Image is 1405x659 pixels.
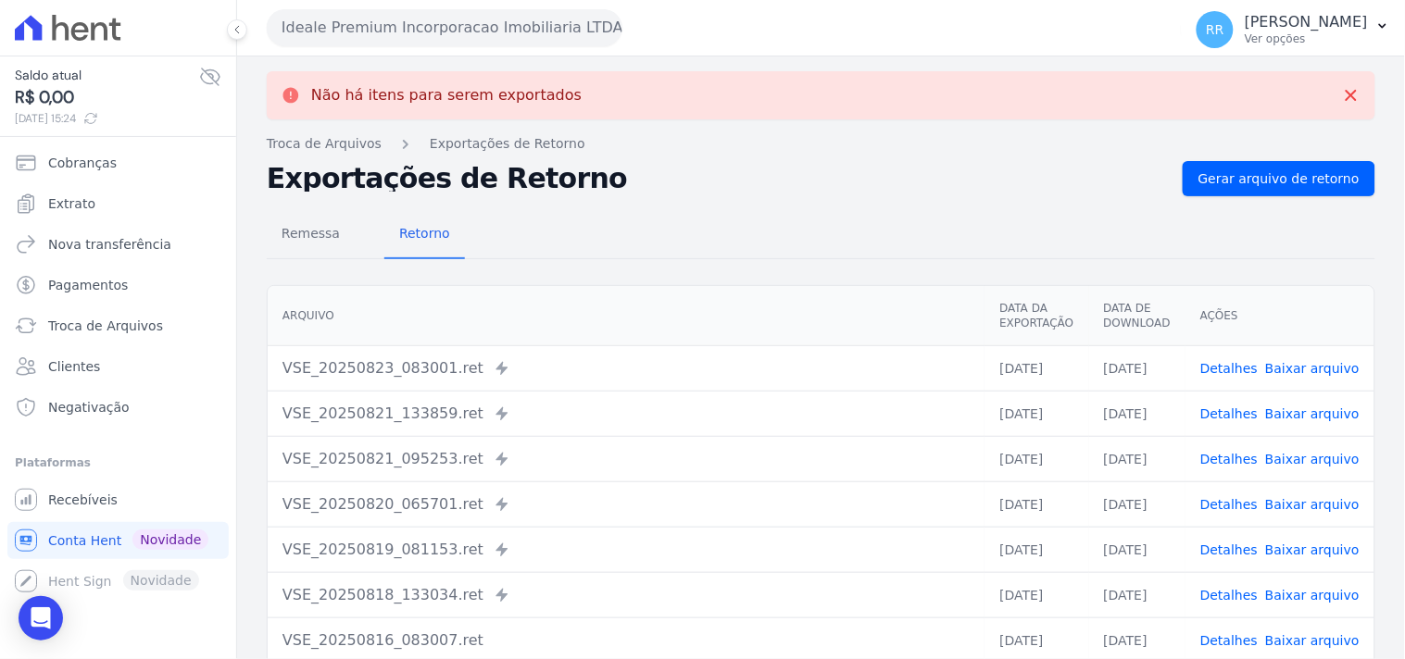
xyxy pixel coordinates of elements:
[1265,406,1360,421] a: Baixar arquivo
[48,531,121,550] span: Conta Hent
[311,86,582,105] p: Não há itens para serem exportados
[48,317,163,335] span: Troca de Arquivos
[1265,542,1360,557] a: Baixar arquivo
[282,584,970,606] div: VSE_20250818_133034.ret
[48,235,171,254] span: Nova transferência
[268,286,985,346] th: Arquivo
[7,389,229,426] a: Negativação
[388,215,461,252] span: Retorno
[1265,452,1360,466] a: Baixar arquivo
[1089,286,1185,346] th: Data de Download
[1265,633,1360,648] a: Baixar arquivo
[48,357,100,376] span: Clientes
[1245,13,1368,31] p: [PERSON_NAME]
[15,66,199,85] span: Saldo atual
[15,110,199,127] span: [DATE] 15:24
[1183,161,1375,196] a: Gerar arquivo de retorno
[267,166,1168,192] h2: Exportações de Retorno
[1265,497,1360,512] a: Baixar arquivo
[384,211,465,259] a: Retorno
[48,194,95,213] span: Extrato
[1200,497,1258,512] a: Detalhes
[1265,588,1360,603] a: Baixar arquivo
[270,215,351,252] span: Remessa
[985,527,1088,572] td: [DATE]
[1185,286,1374,346] th: Ações
[282,539,970,561] div: VSE_20250819_081153.ret
[1206,23,1223,36] span: RR
[985,436,1088,481] td: [DATE]
[7,185,229,222] a: Extrato
[1089,391,1185,436] td: [DATE]
[1200,633,1258,648] a: Detalhes
[48,276,128,294] span: Pagamentos
[985,391,1088,436] td: [DATE]
[282,448,970,470] div: VSE_20250821_095253.ret
[15,144,221,600] nav: Sidebar
[1200,406,1258,421] a: Detalhes
[1265,361,1360,376] a: Baixar arquivo
[282,357,970,379] div: VSE_20250823_083001.ret
[267,9,622,46] button: Ideale Premium Incorporacao Imobiliaria LTDA
[19,596,63,640] div: Open Intercom Messenger
[430,134,585,154] a: Exportações de Retorno
[985,481,1088,527] td: [DATE]
[132,529,208,550] span: Novidade
[267,134,382,154] a: Troca de Arquivos
[985,286,1088,346] th: Data da Exportação
[282,403,970,425] div: VSE_20250821_133859.ret
[7,307,229,344] a: Troca de Arquivos
[7,226,229,263] a: Nova transferência
[1089,527,1185,572] td: [DATE]
[1089,345,1185,391] td: [DATE]
[7,522,229,559] a: Conta Hent Novidade
[1200,542,1258,557] a: Detalhes
[7,267,229,304] a: Pagamentos
[48,491,118,509] span: Recebíveis
[267,134,1375,154] nav: Breadcrumb
[1200,452,1258,466] a: Detalhes
[282,629,970,652] div: VSE_20250816_083007.ret
[1198,169,1360,188] span: Gerar arquivo de retorno
[282,493,970,516] div: VSE_20250820_065701.ret
[1200,588,1258,603] a: Detalhes
[48,398,130,417] span: Negativação
[1089,436,1185,481] td: [DATE]
[15,85,199,110] span: R$ 0,00
[48,154,117,172] span: Cobranças
[1200,361,1258,376] a: Detalhes
[1089,572,1185,617] td: [DATE]
[267,211,355,259] a: Remessa
[7,481,229,518] a: Recebíveis
[1089,481,1185,527] td: [DATE]
[985,345,1088,391] td: [DATE]
[15,452,221,474] div: Plataformas
[1245,31,1368,46] p: Ver opções
[7,348,229,385] a: Clientes
[985,572,1088,617] td: [DATE]
[1182,4,1405,56] button: RR [PERSON_NAME] Ver opções
[7,144,229,181] a: Cobranças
